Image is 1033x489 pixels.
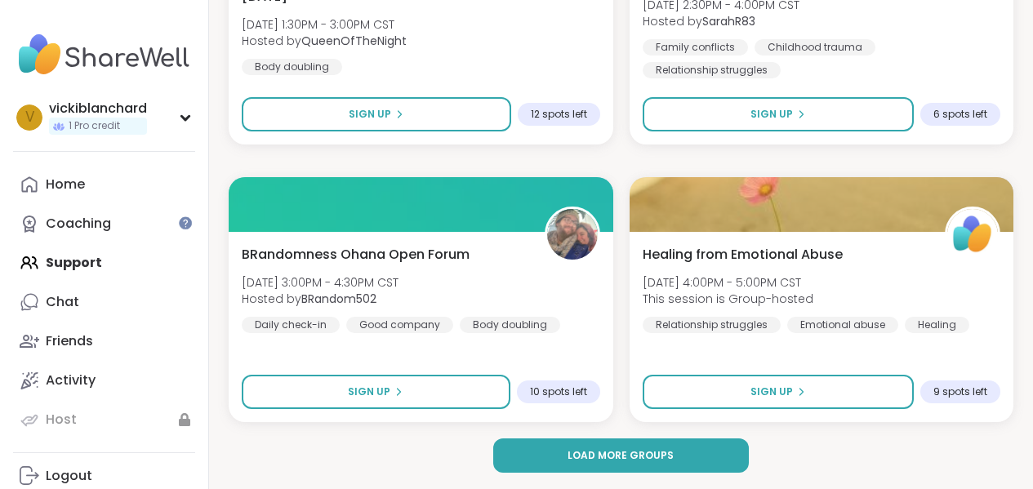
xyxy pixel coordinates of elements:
button: Sign Up [643,97,915,131]
div: Childhood trauma [755,39,875,56]
a: Coaching [13,204,195,243]
img: BRandom502 [547,209,598,260]
span: Hosted by [242,291,399,307]
div: Home [46,176,85,193]
iframe: Spotlight [179,216,192,229]
div: Friends [46,332,93,350]
div: Chat [46,293,79,311]
div: Emotional abuse [787,317,898,333]
span: Sign Up [349,107,391,122]
div: Host [46,411,77,429]
span: [DATE] 3:00PM - 4:30PM CST [242,274,399,291]
div: Family conflicts [643,39,748,56]
span: BRandomness Ohana Open Forum [242,245,470,265]
button: Load more groups [493,438,748,473]
b: SarahR83 [702,13,755,29]
span: 10 spots left [530,385,587,398]
div: Healing [905,317,969,333]
div: Activity [46,371,96,389]
div: Body doubling [460,317,560,333]
span: Hosted by [242,33,407,49]
span: 12 spots left [531,108,587,121]
span: 1 Pro credit [69,119,120,133]
div: Good company [346,317,453,333]
div: Relationship struggles [643,317,781,333]
span: v [25,107,34,128]
a: Friends [13,322,195,361]
div: Coaching [46,215,111,233]
span: Load more groups [568,448,674,463]
a: Chat [13,282,195,322]
span: This session is Group-hosted [643,291,813,307]
img: ShareWell [947,209,998,260]
span: 6 spots left [933,108,987,121]
div: Daily check-in [242,317,340,333]
button: Sign Up [242,97,511,131]
div: Logout [46,467,92,485]
a: Home [13,165,195,204]
b: QueenOfTheNight [301,33,407,49]
a: Activity [13,361,195,400]
span: Hosted by [643,13,799,29]
span: [DATE] 4:00PM - 5:00PM CST [643,274,813,291]
img: ShareWell Nav Logo [13,26,195,83]
div: vickiblanchard [49,100,147,118]
span: Sign Up [750,107,793,122]
b: BRandom502 [301,291,376,307]
span: Sign Up [750,385,793,399]
span: Healing from Emotional Abuse [643,245,843,265]
button: Sign Up [643,375,915,409]
a: Host [13,400,195,439]
span: [DATE] 1:30PM - 3:00PM CST [242,16,407,33]
span: Sign Up [348,385,390,399]
span: 9 spots left [933,385,987,398]
button: Sign Up [242,375,510,409]
div: Body doubling [242,59,342,75]
div: Relationship struggles [643,62,781,78]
